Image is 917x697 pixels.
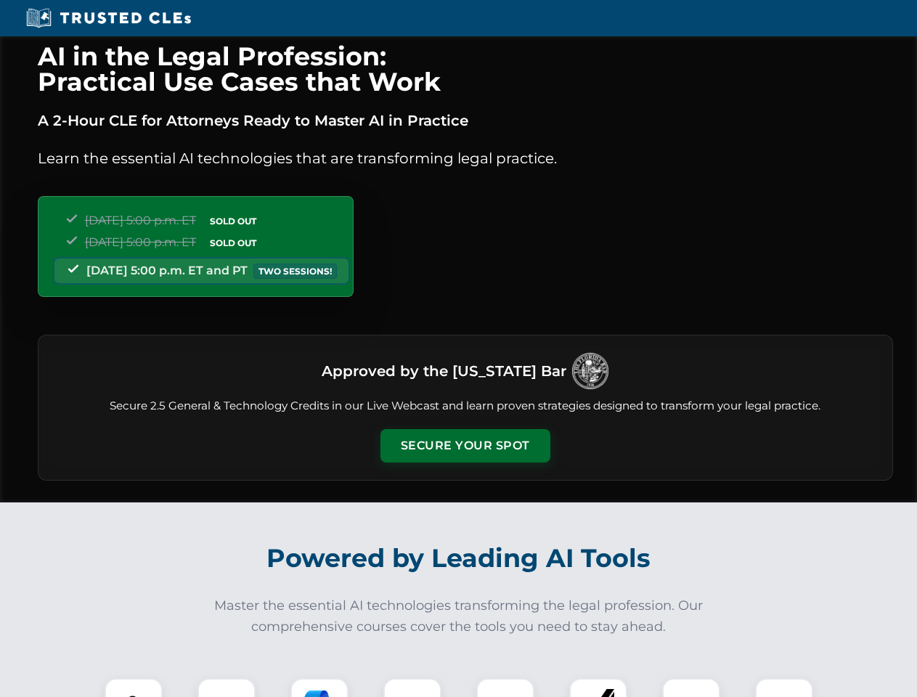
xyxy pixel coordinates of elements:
p: Secure 2.5 General & Technology Credits in our Live Webcast and learn proven strategies designed ... [56,398,875,415]
p: Master the essential AI technologies transforming the legal profession. Our comprehensive courses... [205,595,713,637]
p: Learn the essential AI technologies that are transforming legal practice. [38,147,893,170]
span: SOLD OUT [205,235,261,250]
h1: AI in the Legal Profession: Practical Use Cases that Work [38,44,893,94]
span: [DATE] 5:00 p.m. ET [85,235,196,249]
h3: Approved by the [US_STATE] Bar [322,358,566,384]
span: [DATE] 5:00 p.m. ET [85,213,196,227]
h2: Powered by Leading AI Tools [57,533,861,584]
img: Logo [572,353,608,389]
p: A 2-Hour CLE for Attorneys Ready to Master AI in Practice [38,109,893,132]
span: SOLD OUT [205,213,261,229]
img: Trusted CLEs [22,7,195,29]
button: Secure Your Spot [380,429,550,462]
